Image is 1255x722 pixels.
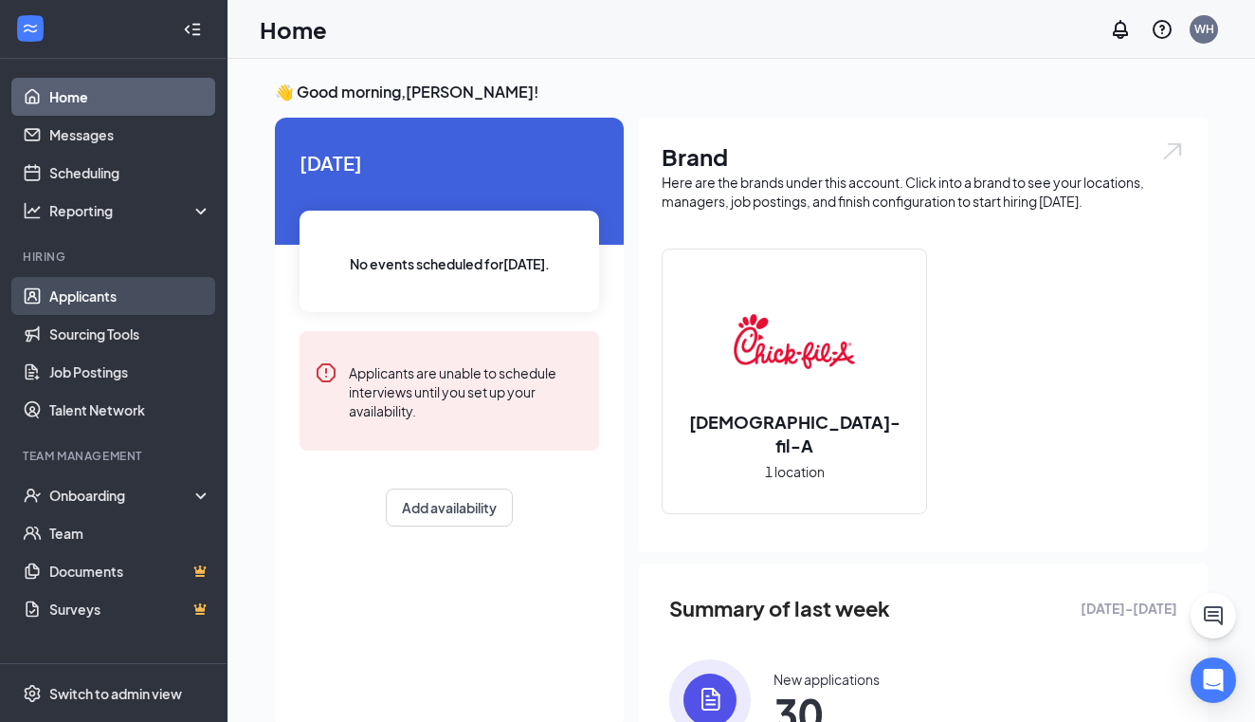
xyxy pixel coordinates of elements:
a: Team [49,514,211,552]
svg: ChatActive [1202,604,1225,627]
a: Sourcing Tools [49,315,211,353]
h1: Brand [662,140,1185,173]
div: WH [1194,21,1214,37]
span: 1 location [765,461,825,482]
span: No events scheduled for [DATE] . [350,253,550,274]
svg: WorkstreamLogo [21,19,40,38]
button: Add availability [386,489,513,527]
h2: [DEMOGRAPHIC_DATA]-fil-A [663,410,926,457]
button: ChatActive [1191,593,1236,639]
a: DocumentsCrown [49,552,211,590]
div: Switch to admin view [49,684,182,703]
svg: QuestionInfo [1151,18,1173,41]
h3: 👋 Good morning, [PERSON_NAME] ! [275,82,1208,102]
div: Open Intercom Messenger [1191,657,1236,703]
div: Applicants are unable to schedule interviews until you set up your availability. [349,361,584,420]
div: Team Management [23,448,208,464]
svg: Error [315,361,337,384]
svg: Analysis [23,201,42,220]
a: Home [49,78,211,116]
svg: Settings [23,684,42,703]
img: Chick-fil-A [734,281,855,402]
span: Summary of last week [669,592,890,625]
div: Hiring [23,249,208,265]
a: Applicants [49,277,211,315]
svg: Collapse [183,20,202,39]
a: SurveysCrown [49,590,211,628]
span: [DATE] [300,148,599,177]
div: Reporting [49,201,212,220]
span: [DATE] - [DATE] [1081,598,1177,619]
h1: Home [260,13,327,46]
svg: UserCheck [23,486,42,505]
div: Onboarding [49,486,195,505]
svg: Notifications [1109,18,1132,41]
img: open.6027fd2a22e1237b5b06.svg [1160,140,1185,162]
div: Here are the brands under this account. Click into a brand to see your locations, managers, job p... [662,173,1185,211]
a: Scheduling [49,154,211,192]
a: Job Postings [49,353,211,391]
div: New applications [773,670,880,689]
a: Messages [49,116,211,154]
a: Talent Network [49,391,211,429]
